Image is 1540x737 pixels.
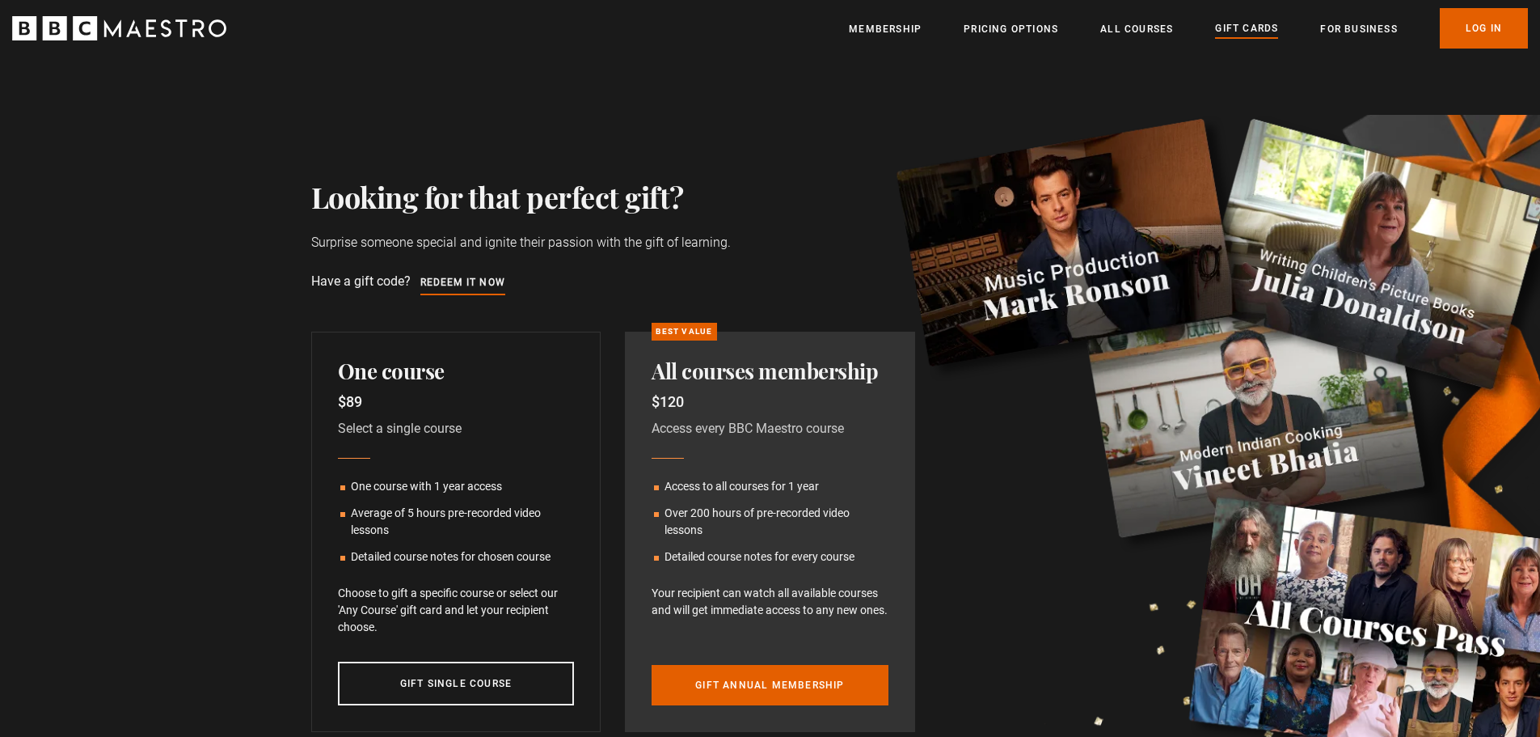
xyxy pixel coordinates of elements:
p: $120 [652,391,888,413]
p: Select a single course [338,419,575,438]
h2: All courses membership [652,358,888,384]
li: Detailed course notes for chosen course [338,549,575,565]
li: Detailed course notes for every course [652,549,888,565]
p: Surprise someone special and ignite their passion with the gift of learning. [311,233,863,252]
li: One course with 1 year access [338,478,575,495]
li: Average of 5 hours pre-recorded video lessons [338,505,575,539]
p: Choose to gift a specific course or select our 'Any Course' gift card and let your recipient choose. [338,585,575,636]
span: Have a gift code? [311,273,506,289]
li: Over 200 hours of pre-recorded video lessons [652,505,888,539]
a: Membership [849,21,922,37]
a: Pricing Options [964,21,1058,37]
p: $89 [338,391,575,413]
svg: BBC Maestro [12,16,226,40]
p: Access every BBC Maestro course [652,419,888,438]
nav: Primary [849,8,1528,49]
a: Redeem it now [420,274,506,292]
h2: One course [338,358,575,384]
a: Gift Cards [1215,20,1278,38]
p: Best Value [652,323,716,341]
a: All Courses [1100,21,1173,37]
a: For business [1320,21,1397,37]
li: Access to all courses for 1 year [652,478,888,495]
a: Gift annual membership [652,665,888,705]
a: Gift single course [338,662,575,705]
p: Your recipient can watch all available courses and will get immediate access to any new ones. [652,585,888,619]
a: Log In [1440,8,1528,49]
h1: Looking for that perfect gift? [311,180,1230,214]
